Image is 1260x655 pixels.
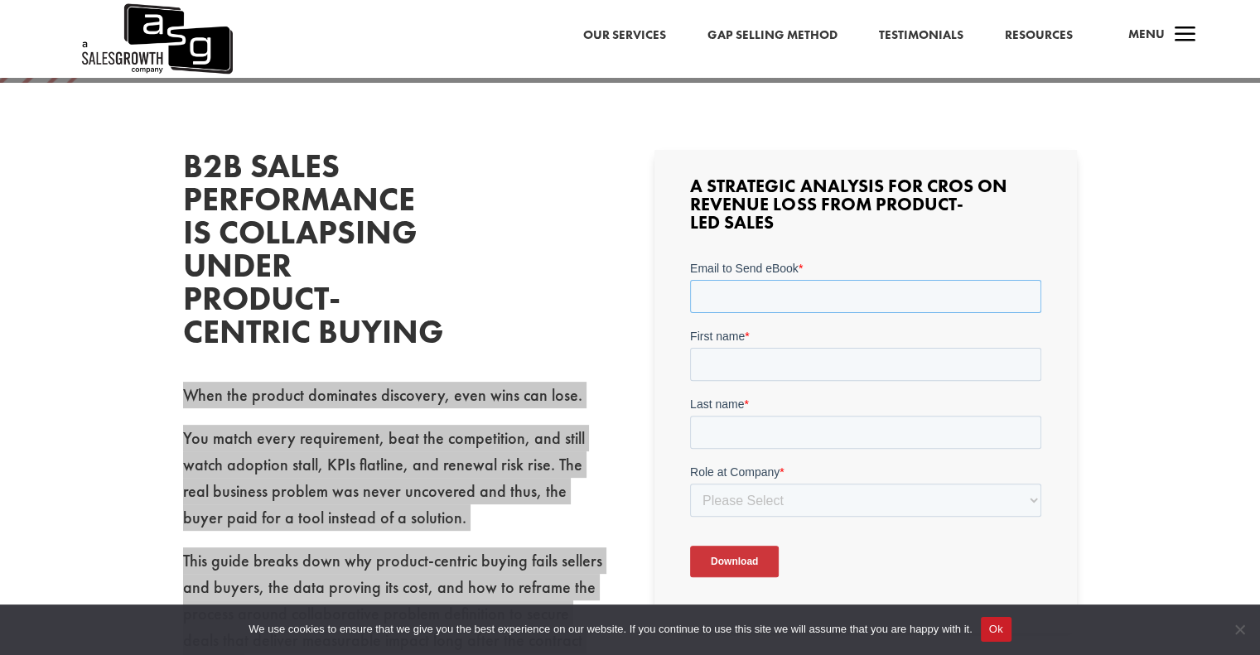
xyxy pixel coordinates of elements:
span: We use cookies to ensure that we give you the best experience on our website. If you continue to ... [249,621,972,638]
a: Gap Selling Method [707,25,838,46]
a: Our Services [583,25,666,46]
h3: A Strategic Analysis for CROs on Revenue Loss from Product-Led Sales [690,177,1041,240]
span: Menu [1128,26,1165,42]
iframe: Form 0 [690,260,1041,606]
span: No [1231,621,1248,638]
span: a [1169,19,1202,52]
button: Ok [981,617,1011,642]
p: You match every requirement, beat the competition, and still watch adoption stall, KPIs flatline,... [183,425,606,547]
a: Testimonials [879,25,963,46]
h2: B2B Sales Performance Is Collapsing Under Product-Centric Buying [183,150,432,357]
p: When the product dominates discovery, even wins can lose. [183,382,606,425]
a: Resources [1005,25,1073,46]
